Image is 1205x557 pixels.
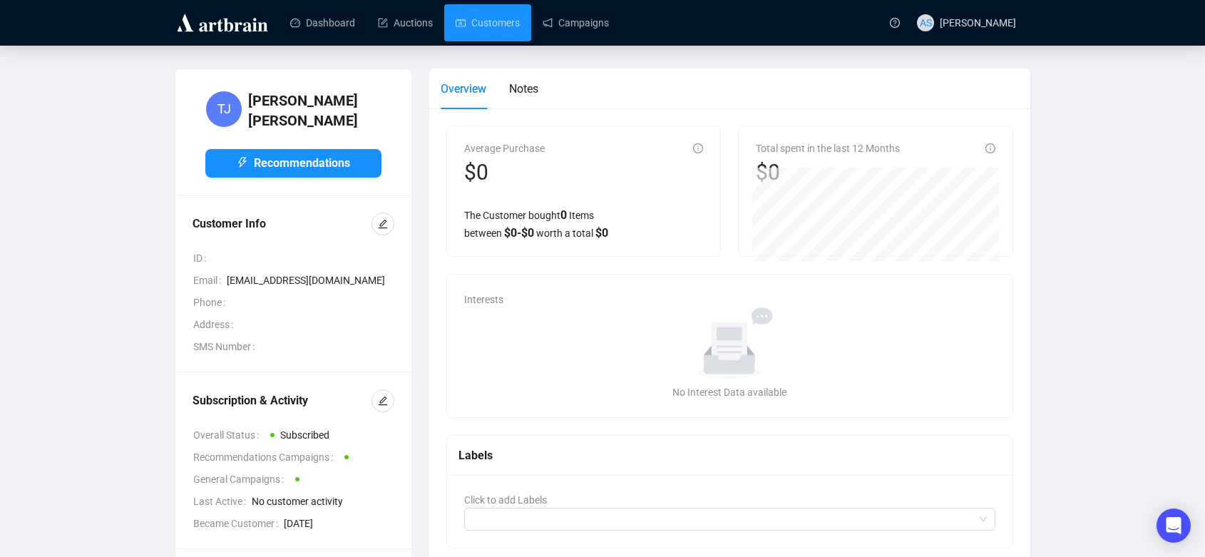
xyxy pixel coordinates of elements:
span: info-circle [693,143,703,153]
a: Customers [456,4,520,41]
span: $ 0 [595,226,608,240]
span: Click to add Labels [464,494,547,506]
span: Subscribed [280,429,329,441]
span: Notes [509,82,538,96]
span: ID [193,250,212,266]
span: Address [193,317,239,332]
span: Overall Status [193,427,265,443]
span: General Campaigns [193,471,289,487]
span: Overview [441,82,486,96]
span: edit [378,396,388,406]
span: [PERSON_NAME] [940,17,1016,29]
div: The Customer bought Items between worth a total [464,206,703,242]
span: Average Purchase [464,143,545,154]
span: Became Customer [193,516,284,531]
div: $0 [464,159,545,186]
button: Recommendations [205,149,381,178]
span: question-circle [890,18,900,28]
span: edit [378,219,388,229]
span: Recommendations Campaigns [193,449,339,465]
div: Open Intercom Messenger [1157,509,1191,543]
span: info-circle [985,143,995,153]
div: No Interest Data available [470,384,990,400]
span: [EMAIL_ADDRESS][DOMAIN_NAME] [227,272,394,288]
span: thunderbolt [237,157,248,168]
div: Customer Info [193,215,371,232]
img: logo [175,11,270,34]
span: Email [193,272,227,288]
span: 0 [560,208,567,222]
a: Auctions [378,4,433,41]
span: $ 0 - $ 0 [504,226,534,240]
h4: [PERSON_NAME] [PERSON_NAME] [248,91,381,131]
span: Interests [464,294,503,305]
span: No customer activity [252,494,394,509]
span: [DATE] [284,516,394,531]
a: Campaigns [543,4,609,41]
div: Labels [458,446,1001,464]
span: Total spent in the last 12 Months [756,143,900,154]
a: Dashboard [290,4,355,41]
span: Last Active [193,494,252,509]
span: Phone [193,295,231,310]
span: SMS Number [193,339,260,354]
span: AS [920,15,932,31]
div: $0 [756,159,900,186]
span: TJ [217,99,231,119]
span: Recommendations [254,154,350,172]
div: Subscription & Activity [193,392,371,409]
